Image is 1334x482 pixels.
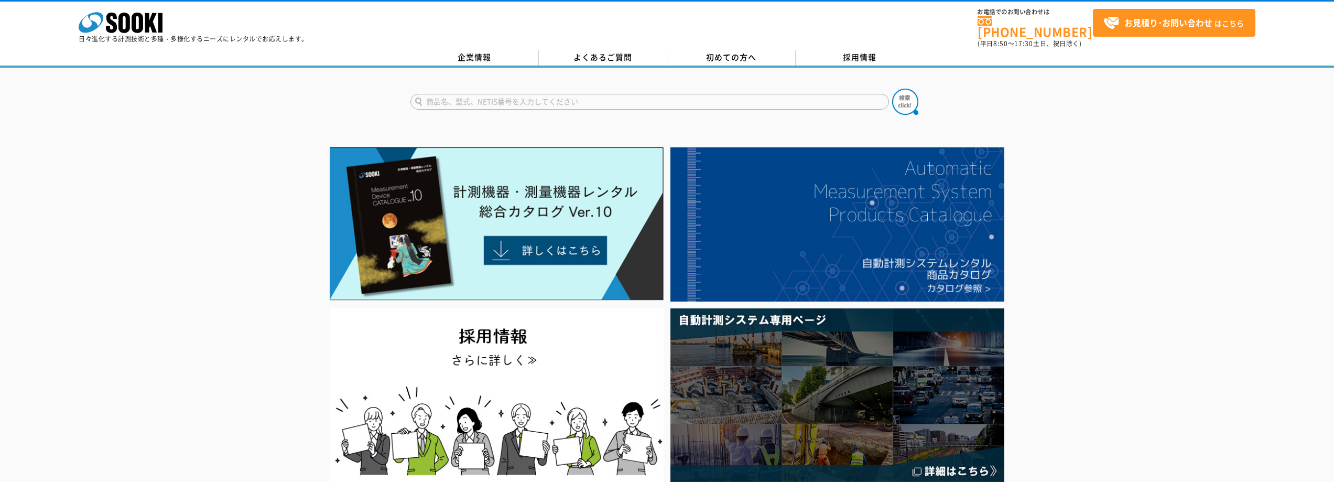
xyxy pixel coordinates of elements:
[670,147,1004,302] img: 自動計測システムカタログ
[670,308,1004,482] img: 自動計測システム専用ページ
[978,16,1093,38] a: [PHONE_NUMBER]
[1103,15,1244,31] span: はこちら
[1014,39,1033,48] span: 17:30
[892,89,918,115] img: btn_search.png
[1093,9,1255,37] a: お見積り･お問い合わせはこちら
[706,51,756,63] span: 初めての方へ
[978,9,1093,15] span: お電話でのお問い合わせは
[796,50,924,66] a: 採用情報
[539,50,667,66] a: よくあるご質問
[330,308,664,482] img: SOOKI recruit
[978,39,1081,48] span: (平日 ～ 土日、祝日除く)
[410,50,539,66] a: 企業情報
[1124,16,1212,29] strong: お見積り･お問い合わせ
[993,39,1008,48] span: 8:50
[667,50,796,66] a: 初めての方へ
[410,94,889,110] input: 商品名、型式、NETIS番号を入力してください
[79,36,308,42] p: 日々進化する計測技術と多種・多様化するニーズにレンタルでお応えします。
[330,147,664,301] img: Catalog Ver10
